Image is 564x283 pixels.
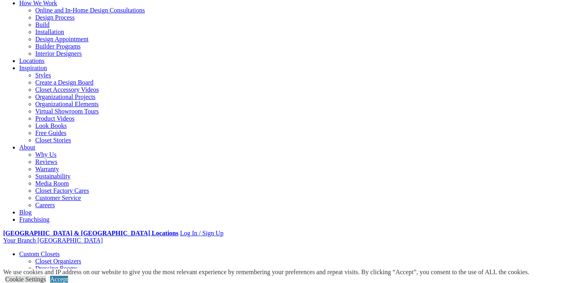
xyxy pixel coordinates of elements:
a: Organizational Projects [35,93,95,100]
a: Installation [35,28,64,35]
a: Log In / Sign Up [180,230,223,237]
a: [GEOGRAPHIC_DATA] & [GEOGRAPHIC_DATA] Locations [3,230,178,237]
span: [GEOGRAPHIC_DATA] [37,237,103,244]
a: Closet Stories [35,137,71,144]
a: Why Us [35,151,56,158]
a: Design Appointment [35,36,89,42]
a: Blog [19,209,32,216]
a: Closet Accessory Videos [35,86,99,93]
a: Sustainability [35,173,70,180]
a: Builder Programs [35,43,81,50]
div: We use cookies and IP address on our website to give you the most relevant experience by remember... [3,269,529,276]
a: Careers [35,202,55,208]
a: Virtual Showroom Tours [35,108,99,115]
a: Dressing Rooms [35,265,78,272]
a: Online and In-Home Design Consultations [35,7,145,14]
a: Accept [50,276,68,283]
a: Reviews [35,158,57,165]
a: Look Books [35,122,67,129]
a: Inspiration [19,65,47,71]
a: Product Videos [35,115,75,122]
a: Interior Designers [35,50,82,57]
a: Organizational Elements [35,101,99,107]
a: Locations [19,57,44,64]
a: Media Room [35,180,69,187]
a: About [19,144,35,151]
a: Build [35,21,50,28]
a: Closet Organizers [35,258,81,265]
a: Styles [35,72,51,79]
a: Franchising [19,216,50,223]
a: Free Guides [35,129,66,136]
span: Your Branch [3,237,36,244]
a: Customer Service [35,194,81,201]
a: Your Branch [GEOGRAPHIC_DATA] [3,237,103,244]
a: Closet Factory Cares [35,187,89,194]
a: Design Process [35,14,75,21]
a: Custom Closets [19,251,60,257]
a: Create a Design Board [35,79,93,86]
a: Warranty [35,166,59,172]
a: Cookie Settings [5,276,46,283]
